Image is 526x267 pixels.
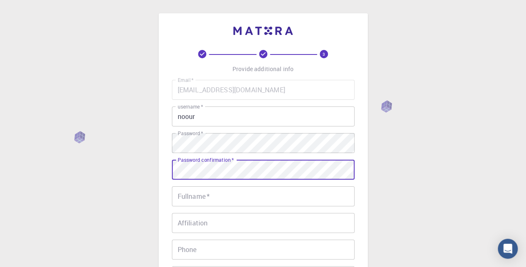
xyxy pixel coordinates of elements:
div: Open Intercom Messenger [498,239,518,259]
label: username [178,103,203,110]
text: 3 [323,51,325,57]
label: Password confirmation [178,156,234,163]
p: Provide additional info [232,65,294,73]
label: Password [178,130,203,137]
label: Email [178,77,193,84]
